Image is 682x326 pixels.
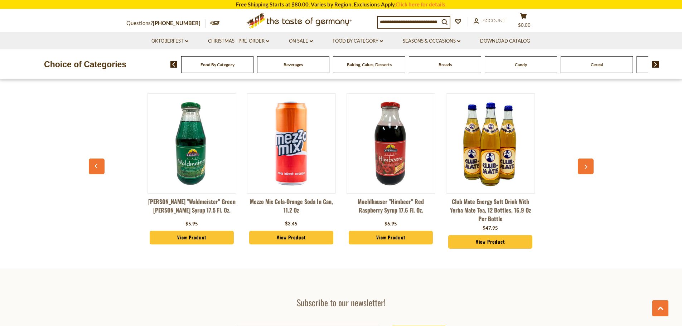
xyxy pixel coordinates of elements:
[518,22,531,28] span: $0.00
[652,61,659,68] img: next arrow
[247,197,336,219] a: Mezzo Mix Cola-Orange Soda in Can, 11.2 oz
[249,231,334,244] a: View Product
[153,20,200,26] a: [PHONE_NUMBER]
[147,197,236,219] a: [PERSON_NAME] "Waldmeister" Green [PERSON_NAME] Syrup 17.5 fl. oz.
[333,37,383,45] a: Food By Category
[126,19,206,28] p: Questions?
[236,297,446,308] h3: Subscribe to our newsletter!
[439,62,452,67] a: Breads
[148,99,236,188] img: Muehlhauser
[446,99,535,188] img: Club Mate Energy Soft Drink with Yerba Mate Tea, 12 bottles, 16.9 oz per bottle
[284,62,303,67] a: Beverages
[200,62,234,67] a: Food By Category
[480,37,530,45] a: Download Catalog
[247,99,335,188] img: Mezzo Mix Cola-Orange Soda in Can, 11.2 oz
[515,62,527,67] a: Candy
[483,18,506,23] span: Account
[347,99,435,188] img: Muehlhauser
[446,197,535,223] a: Club Mate Energy Soft Drink with Yerba Mate Tea, 12 bottles, 16.9 oz per bottle
[513,13,535,31] button: $0.00
[591,62,603,67] a: Cereal
[150,231,234,244] a: View Product
[483,225,498,232] div: $47.95
[285,220,298,228] div: $3.45
[448,235,533,249] a: View Product
[289,37,313,45] a: On Sale
[347,197,435,219] a: Muehlhauser "Himbeer" Red Raspberry Syrup 17.6 fl. oz.
[403,37,460,45] a: Seasons & Occasions
[474,17,506,25] a: Account
[384,220,397,228] div: $6.95
[151,37,188,45] a: Oktoberfest
[185,220,198,228] div: $5.95
[396,1,446,8] a: Click here for details.
[170,61,177,68] img: previous arrow
[208,37,269,45] a: Christmas - PRE-ORDER
[349,231,433,244] a: View Product
[347,62,392,67] a: Baking, Cakes, Desserts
